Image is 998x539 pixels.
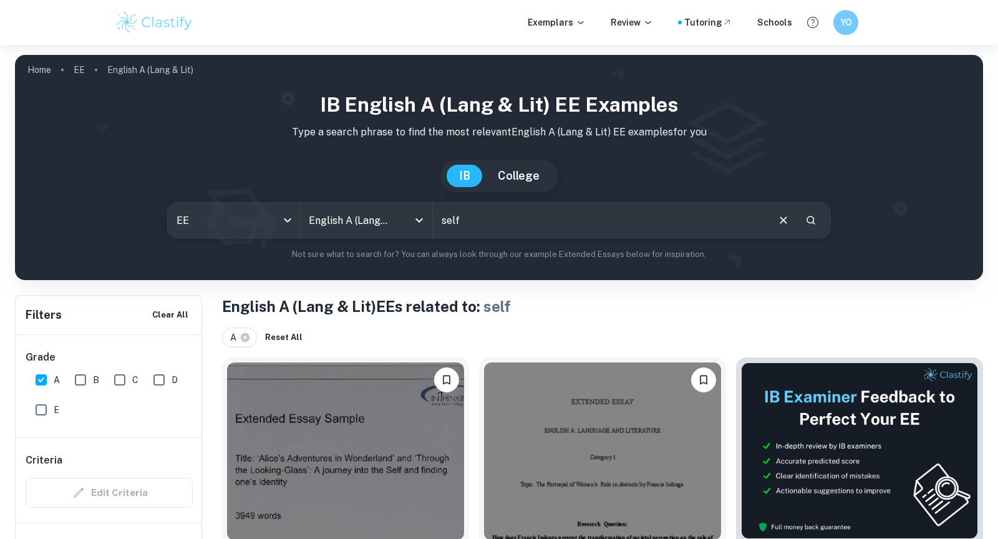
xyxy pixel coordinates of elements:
a: Tutoring [684,16,732,29]
p: English A (Lang & Lit) [107,63,193,77]
p: Not sure what to search for? You can always look through our example Extended Essays below for in... [25,248,973,261]
p: Review [611,16,653,29]
h1: IB English A (Lang & Lit) EE examples [25,90,973,120]
span: A [230,331,242,344]
a: Home [27,61,51,79]
button: YO [833,10,858,35]
h6: Criteria [26,453,62,468]
p: Exemplars [528,16,586,29]
button: Clear All [149,306,191,324]
button: Help and Feedback [802,12,823,33]
button: Bookmark [691,367,716,392]
img: Clastify logo [115,10,194,35]
h6: Filters [26,306,62,324]
h6: Grade [26,350,193,365]
a: Schools [757,16,792,29]
button: Open [410,211,428,229]
button: College [485,165,552,187]
span: B [93,373,99,387]
span: D [172,373,178,387]
span: A [54,373,60,387]
button: Search [800,210,821,231]
h1: English A (Lang & Lit) EEs related to: [222,295,983,318]
div: EE [168,203,299,238]
p: Type a search phrase to find the most relevant English A (Lang & Lit) EE examples for you [25,125,973,140]
img: Thumbnail [741,362,978,539]
a: EE [74,61,85,79]
h6: YO [839,16,853,29]
div: Criteria filters are unavailable when searching by topic [26,478,193,508]
input: E.g. A Doll's House, Sylvia Plath, identity and belonging... [433,203,767,238]
button: Clear [772,208,795,232]
span: C [132,373,138,387]
button: Reset All [262,328,306,347]
span: E [54,403,59,417]
div: A [222,328,257,347]
span: self [483,298,511,315]
button: IB [447,165,483,187]
img: profile cover [15,55,983,280]
button: Bookmark [434,367,459,392]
